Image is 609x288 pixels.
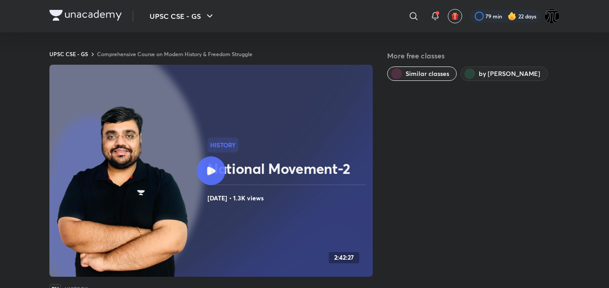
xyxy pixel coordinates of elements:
a: UPSC CSE - GS [49,50,88,58]
img: streak [507,12,516,21]
button: avatar [448,9,462,23]
button: UPSC CSE - GS [144,7,221,25]
h5: More free classes [387,50,560,61]
h4: [DATE] • 1.3K views [207,192,369,204]
img: Watcher [544,9,560,24]
a: Comprehensive Course on Modern History & Freedom Struggle [97,50,252,58]
h4: 2:42:27 [334,254,354,261]
span: Similar classes [406,69,449,78]
a: Company Logo [49,10,122,23]
span: by Pratik Nayak [479,69,540,78]
img: Company Logo [49,10,122,21]
h2: National Movement-2 [207,160,369,177]
img: avatar [451,12,459,20]
button: by Pratik Nayak [460,66,548,81]
button: Similar classes [387,66,457,81]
